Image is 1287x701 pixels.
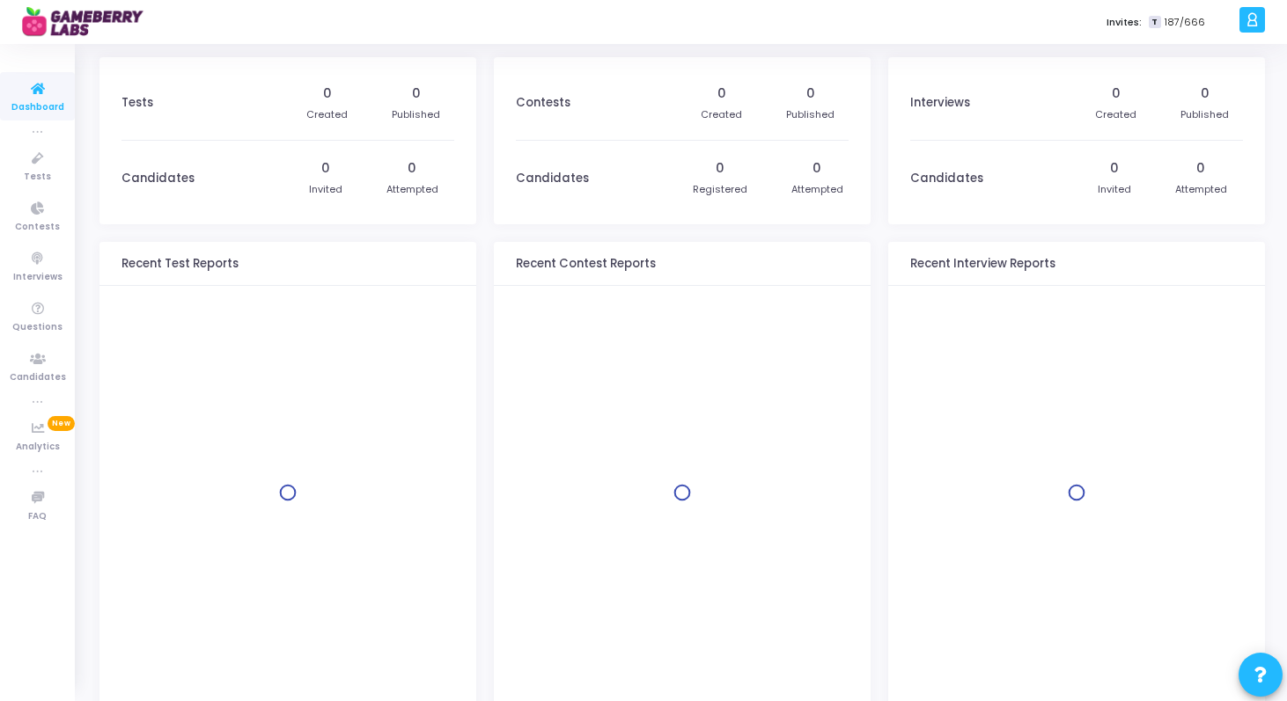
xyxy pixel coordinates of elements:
div: 0 [408,159,416,178]
div: 0 [323,84,332,103]
div: Attempted [386,182,438,197]
h3: Candidates [910,172,983,186]
div: 0 [412,84,421,103]
span: Contests [15,220,60,235]
div: Attempted [1175,182,1227,197]
div: Attempted [791,182,843,197]
div: 0 [1112,84,1121,103]
span: T [1149,16,1160,29]
span: FAQ [28,509,47,524]
h3: Contests [516,96,570,110]
div: 0 [1110,159,1119,178]
div: 0 [1201,84,1210,103]
div: 0 [321,159,330,178]
div: Created [701,107,742,122]
h3: Recent Interview Reports [910,257,1055,271]
h3: Recent Test Reports [121,257,239,271]
div: 0 [806,84,815,103]
div: 0 [813,159,821,178]
img: logo [22,4,154,40]
div: Invited [309,182,342,197]
div: Published [392,107,440,122]
div: Published [1180,107,1229,122]
span: 187/666 [1165,15,1205,30]
span: Analytics [16,440,60,455]
span: Tests [24,170,51,185]
div: Invited [1098,182,1131,197]
span: Questions [12,320,63,335]
div: 0 [1196,159,1205,178]
h3: Candidates [121,172,195,186]
h3: Recent Contest Reports [516,257,656,271]
div: Registered [693,182,747,197]
label: Invites: [1107,15,1142,30]
div: 0 [717,84,726,103]
div: Published [786,107,835,122]
h3: Interviews [910,96,970,110]
h3: Tests [121,96,153,110]
div: Created [1095,107,1136,122]
span: Dashboard [11,100,64,115]
h3: Candidates [516,172,589,186]
span: New [48,416,75,431]
div: 0 [716,159,724,178]
span: Candidates [10,370,66,385]
div: Created [306,107,348,122]
span: Interviews [13,270,63,285]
